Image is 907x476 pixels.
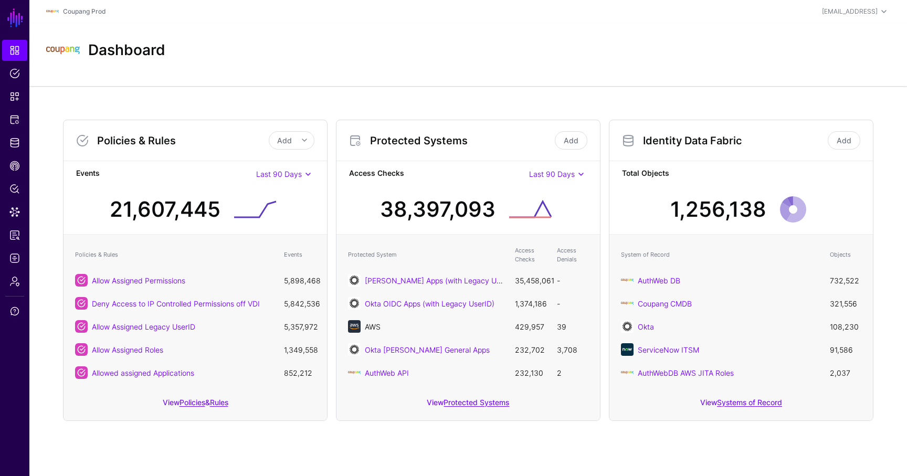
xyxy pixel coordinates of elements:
a: Coupang CMDB [638,299,692,308]
div: View & [64,390,327,420]
span: Reports [9,230,20,240]
img: svg+xml;base64,PHN2ZyB3aWR0aD0iNjQiIGhlaWdodD0iNjQiIHZpZXdCb3g9IjAgMCA2NCA2NCIgZmlsbD0ibm9uZSIgeG... [348,297,361,310]
a: Protected Systems [444,398,509,407]
span: Snippets [9,91,20,102]
span: CAEP Hub [9,161,20,171]
div: 21,607,445 [110,194,220,225]
span: Add [277,136,292,145]
a: Okta OIDC Apps (with Legacy UserID) [365,299,494,308]
h3: Protected Systems [370,134,553,147]
strong: Events [76,167,256,181]
img: svg+xml;base64,PHN2ZyBpZD0iTG9nbyIgeG1sbnM9Imh0dHA6Ly93d3cudzMub3JnLzIwMDAvc3ZnIiB3aWR0aD0iMTIxLj... [46,5,59,18]
th: System of Record [616,241,825,269]
th: Access Denials [552,241,594,269]
a: Add [828,131,860,150]
a: Reports [2,225,27,246]
span: Protected Systems [9,114,20,125]
td: 1,349,558 [279,338,321,361]
h3: Identity Data Fabric [643,134,826,147]
span: Last 90 Days [256,170,302,178]
img: svg+xml;base64,PHN2ZyB3aWR0aD0iNjQiIGhlaWdodD0iNjQiIHZpZXdCb3g9IjAgMCA2NCA2NCIgZmlsbD0ibm9uZSIgeG... [348,274,361,287]
td: 1,374,186 [510,292,552,315]
td: 108,230 [825,315,867,338]
img: svg+xml;base64,PHN2ZyBpZD0iTG9nbyIgeG1sbnM9Imh0dHA6Ly93d3cudzMub3JnLzIwMDAvc3ZnIiB3aWR0aD0iMTIxLj... [348,366,361,379]
span: Last 90 Days [529,170,575,178]
td: 232,130 [510,361,552,384]
h2: Dashboard [88,41,165,59]
a: Allow Assigned Roles [92,345,163,354]
img: svg+xml;base64,PHN2ZyB3aWR0aD0iNjQiIGhlaWdodD0iNjQiIHZpZXdCb3g9IjAgMCA2NCA2NCIgZmlsbD0ibm9uZSIgeG... [348,343,361,356]
td: 5,842,536 [279,292,321,315]
a: Deny Access to IP Controlled Permissions off VDI [92,299,260,308]
span: Identity Data Fabric [9,137,20,148]
td: 5,357,972 [279,315,321,338]
td: 732,522 [825,269,867,292]
a: Allow Assigned Permissions [92,276,185,285]
a: AuthWeb DB [638,276,680,285]
td: 2,037 [825,361,867,384]
th: Access Checks [510,241,552,269]
td: 232,702 [510,338,552,361]
a: Admin [2,271,27,292]
a: AWS [365,322,381,331]
strong: Access Checks [349,167,529,181]
img: svg+xml;base64,PHN2ZyBpZD0iTG9nbyIgeG1sbnM9Imh0dHA6Ly93d3cudzMub3JnLzIwMDAvc3ZnIiB3aWR0aD0iMTIxLj... [46,34,80,67]
a: AuthWebDB AWS JITA Roles [638,368,734,377]
a: SGNL [6,6,24,29]
img: svg+xml;base64,PHN2ZyB3aWR0aD0iNjQiIGhlaWdodD0iNjQiIHZpZXdCb3g9IjAgMCA2NCA2NCIgZmlsbD0ibm9uZSIgeG... [621,343,634,356]
a: Okta [PERSON_NAME] General Apps [365,345,490,354]
td: 39 [552,315,594,338]
a: CAEP Hub [2,155,27,176]
a: Identity Data Fabric [2,132,27,153]
td: 2 [552,361,594,384]
td: - [552,269,594,292]
span: Dashboard [9,45,20,56]
td: - [552,292,594,315]
td: 852,212 [279,361,321,384]
a: Coupang Prod [63,7,106,15]
a: [PERSON_NAME] Apps (with Legacy UserID) [365,276,517,285]
a: Snippets [2,86,27,107]
img: svg+xml;base64,PHN2ZyBpZD0iTG9nbyIgeG1sbnM9Imh0dHA6Ly93d3cudzMub3JnLzIwMDAvc3ZnIiB3aWR0aD0iMTIxLj... [621,274,634,287]
h3: Policies & Rules [97,134,269,147]
div: 38,397,093 [380,194,495,225]
th: Objects [825,241,867,269]
span: Data Lens [9,207,20,217]
a: Policies [180,398,205,407]
img: svg+xml;base64,PHN2ZyB3aWR0aD0iNjQiIGhlaWdodD0iNjQiIHZpZXdCb3g9IjAgMCA2NCA2NCIgZmlsbD0ibm9uZSIgeG... [348,320,361,333]
a: Policy Lens [2,178,27,199]
span: Logs [9,253,20,263]
img: svg+xml;base64,PHN2ZyB3aWR0aD0iNjQiIGhlaWdodD0iNjQiIHZpZXdCb3g9IjAgMCA2NCA2NCIgZmlsbD0ibm9uZSIgeG... [621,320,634,333]
td: 3,708 [552,338,594,361]
a: Dashboard [2,40,27,61]
a: Allow Assigned Legacy UserID [92,322,195,331]
div: View [609,390,873,420]
img: svg+xml;base64,PHN2ZyBpZD0iTG9nbyIgeG1sbnM9Imh0dHA6Ly93d3cudzMub3JnLzIwMDAvc3ZnIiB3aWR0aD0iMTIxLj... [621,297,634,310]
a: ServiceNow ITSM [638,345,699,354]
th: Events [279,241,321,269]
th: Policies & Rules [70,241,279,269]
div: [EMAIL_ADDRESS] [822,7,878,16]
img: svg+xml;base64,PHN2ZyBpZD0iTG9nbyIgeG1sbnM9Imh0dHA6Ly93d3cudzMub3JnLzIwMDAvc3ZnIiB3aWR0aD0iMTIxLj... [621,366,634,379]
span: Admin [9,276,20,287]
a: Protected Systems [2,109,27,130]
div: 1,256,138 [670,194,766,225]
a: Systems of Record [717,398,782,407]
a: Policies [2,63,27,84]
span: Policies [9,68,20,79]
strong: Total Objects [622,167,860,181]
td: 321,556 [825,292,867,315]
a: Allowed assigned Applications [92,368,194,377]
a: Logs [2,248,27,269]
td: 429,957 [510,315,552,338]
td: 35,458,061 [510,269,552,292]
a: Data Lens [2,202,27,223]
th: Protected System [343,241,510,269]
a: AuthWeb API [365,368,409,377]
a: Rules [210,398,228,407]
td: 5,898,468 [279,269,321,292]
a: Okta [638,322,654,331]
span: Support [9,306,20,316]
div: View [336,390,600,420]
a: Add [555,131,587,150]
